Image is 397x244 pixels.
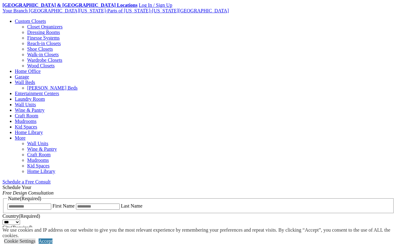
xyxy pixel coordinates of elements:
[27,163,49,168] a: Kid Spaces
[121,203,143,208] label: Last Name
[2,179,51,184] a: Schedule a Free Consult (opens a dropdown menu)
[27,46,53,52] a: Shoe Closets
[27,35,60,40] a: Finesse Systems
[2,185,54,196] span: Schedule Your
[27,63,55,68] a: Wood Closets
[15,124,37,129] a: Kid Spaces
[7,196,42,201] legend: Name
[139,2,172,8] a: Log In / Sign Up
[15,119,36,124] a: Mudrooms
[2,225,32,230] label: City
[15,80,35,85] a: Wall Beds
[15,74,29,79] a: Garage
[27,57,62,63] a: Wardrobe Closets
[11,225,32,230] span: (Required)
[29,8,229,13] span: [GEOGRAPHIC_DATA][US_STATE]-Parts of [US_STATE]-[US_STATE][GEOGRAPHIC_DATA]
[2,190,54,196] em: Free Design Consultation
[2,8,27,13] span: Your Branch
[52,203,75,208] label: First Name
[39,238,52,244] a: Accept
[27,30,60,35] a: Dressing Rooms
[15,135,26,141] a: More menu text will display only on big screen
[2,2,137,8] a: [GEOGRAPHIC_DATA] & [GEOGRAPHIC_DATA] Locations
[27,41,61,46] a: Reach-in Closets
[27,85,77,90] a: [PERSON_NAME] Beds
[27,52,59,57] a: Walk-in Closets
[2,227,397,238] div: We use cookies and IP address on our website to give you the most relevant experience by remember...
[19,213,40,219] span: (Required)
[27,24,63,29] a: Closet Organizers
[2,213,40,219] label: Country
[2,8,229,13] a: Your Branch [GEOGRAPHIC_DATA][US_STATE]-Parts of [US_STATE]-[US_STATE][GEOGRAPHIC_DATA]
[15,102,36,107] a: Wall Units
[15,19,46,24] a: Custom Closets
[15,69,41,74] a: Home Office
[15,113,38,118] a: Craft Room
[27,141,48,146] a: Wall Units
[27,169,55,174] a: Home Library
[15,107,44,113] a: Wine & Pantry
[15,96,45,102] a: Laundry Room
[20,196,41,201] span: (Required)
[27,152,51,157] a: Craft Room
[27,146,57,152] a: Wine & Pantry
[27,158,49,163] a: Mudrooms
[15,91,59,96] a: Entertainment Centers
[15,130,43,135] a: Home Library
[4,238,36,244] a: Cookie Settings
